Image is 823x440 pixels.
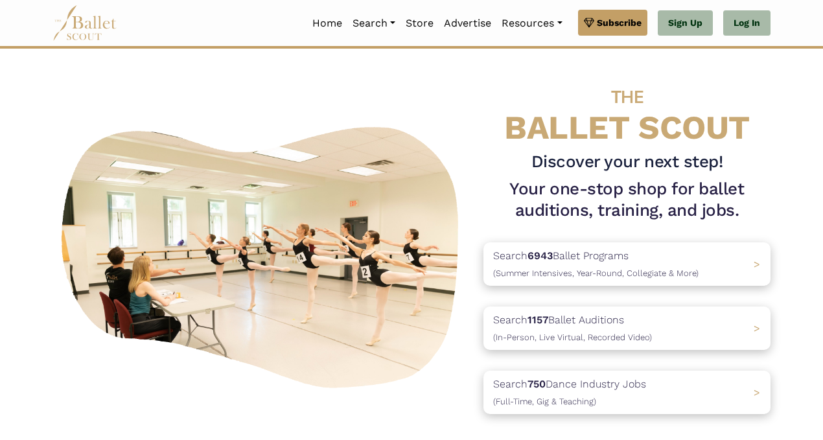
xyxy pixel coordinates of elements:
[754,386,760,399] span: >
[578,10,647,36] a: Subscribe
[493,376,646,409] p: Search Dance Industry Jobs
[597,16,642,30] span: Subscribe
[527,314,548,326] b: 1157
[347,10,400,37] a: Search
[496,10,567,37] a: Resources
[483,151,771,173] h3: Discover your next step!
[493,268,699,278] span: (Summer Intensives, Year-Round, Collegiate & More)
[527,378,546,390] b: 750
[483,178,771,222] h1: Your one-stop shop for ballet auditions, training, and jobs.
[400,10,439,37] a: Store
[483,371,771,414] a: Search750Dance Industry Jobs(Full-Time, Gig & Teaching) >
[754,258,760,270] span: >
[493,332,652,342] span: (In-Person, Live Virtual, Recorded Video)
[483,307,771,350] a: Search1157Ballet Auditions(In-Person, Live Virtual, Recorded Video) >
[483,75,771,146] h4: BALLET SCOUT
[584,16,594,30] img: gem.svg
[723,10,771,36] a: Log In
[483,242,771,286] a: Search6943Ballet Programs(Summer Intensives, Year-Round, Collegiate & More)>
[52,115,473,395] img: A group of ballerinas talking to each other in a ballet studio
[611,86,643,108] span: THE
[527,249,553,262] b: 6943
[658,10,713,36] a: Sign Up
[493,248,699,281] p: Search Ballet Programs
[754,322,760,334] span: >
[493,312,652,345] p: Search Ballet Auditions
[493,397,596,406] span: (Full-Time, Gig & Teaching)
[439,10,496,37] a: Advertise
[307,10,347,37] a: Home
